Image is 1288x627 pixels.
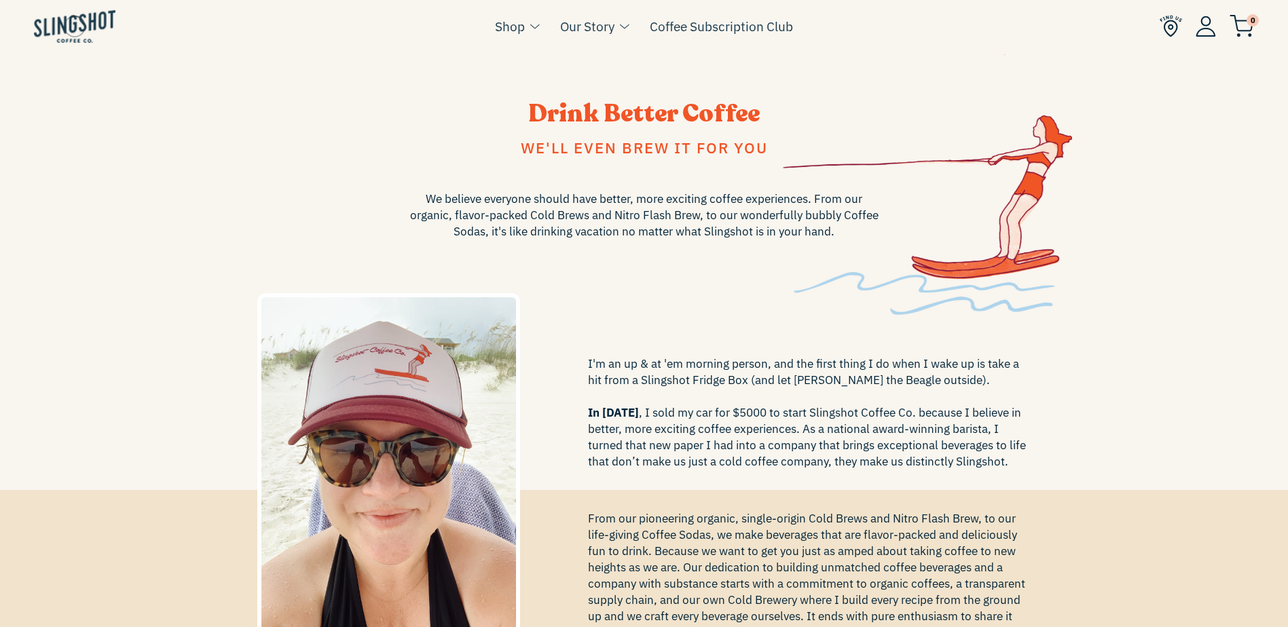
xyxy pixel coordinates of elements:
img: skiabout-1636558702133_426x.png [783,54,1072,315]
a: Shop [495,16,525,37]
span: We'll even brew it for you [521,138,768,157]
span: 0 [1247,14,1259,26]
img: Find Us [1160,15,1182,37]
a: Coffee Subscription Club [650,16,793,37]
a: Our Story [560,16,614,37]
span: We believe everyone should have better, more exciting coffee experiences. From our organic, flavo... [407,191,882,240]
a: 0 [1230,18,1254,34]
span: I'm an up & at 'em morning person, and the first thing I do when I wake up is take a hit from a S... [588,356,1031,470]
img: cart [1230,15,1254,37]
img: Account [1196,16,1216,37]
span: In [DATE] [588,405,639,420]
span: Drink Better Coffee [528,97,760,130]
